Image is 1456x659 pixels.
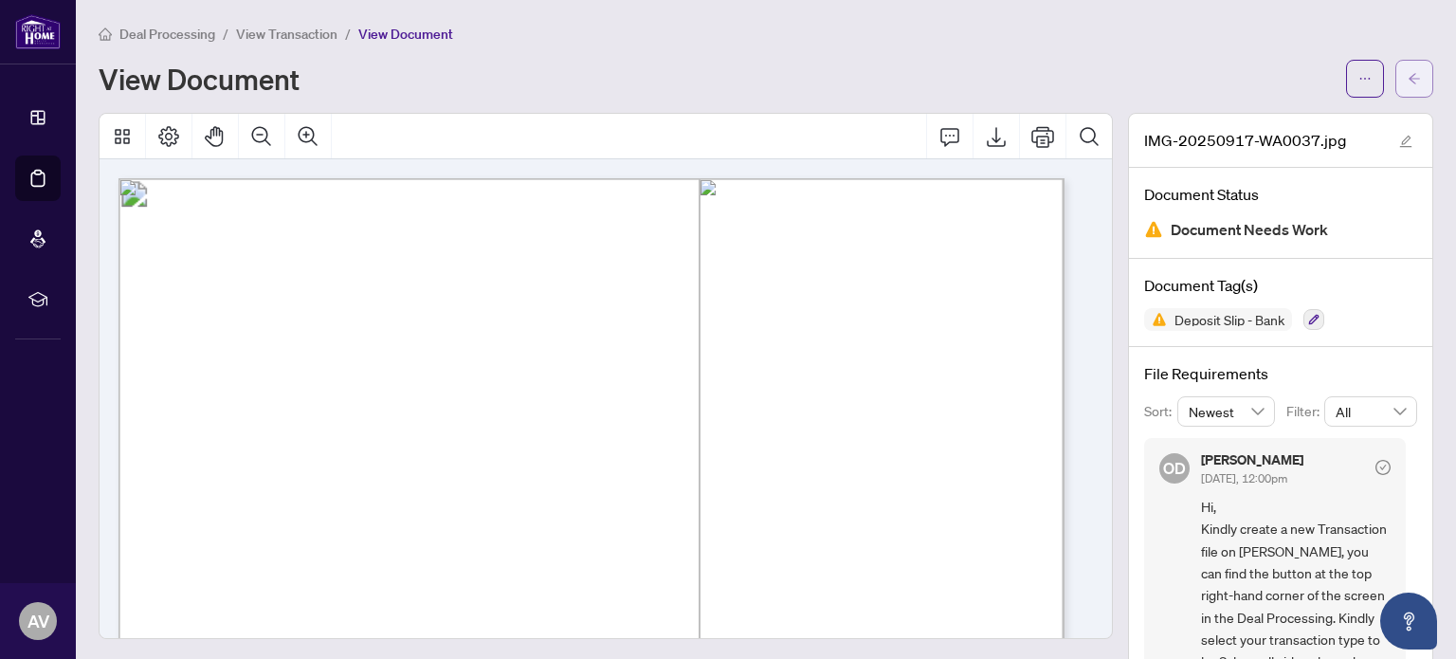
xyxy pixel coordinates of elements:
li: / [223,23,228,45]
button: Open asap [1380,593,1437,650]
span: home [99,27,112,41]
span: ellipsis [1358,72,1372,85]
span: View Document [358,26,453,43]
span: AV [27,608,49,634]
span: Newest [1189,397,1265,426]
span: [DATE], 12:00pm [1201,471,1287,485]
img: logo [15,14,61,49]
p: Sort: [1144,401,1177,422]
span: View Transaction [236,26,337,43]
span: Document Needs Work [1171,217,1328,243]
span: IMG-20250917-WA0037.jpg [1144,129,1346,152]
p: Filter: [1286,401,1324,422]
span: OD [1163,456,1186,481]
li: / [345,23,351,45]
h4: Document Status [1144,183,1417,206]
h4: File Requirements [1144,362,1417,385]
span: All [1336,397,1406,426]
span: Deposit Slip - Bank [1167,313,1292,326]
h4: Document Tag(s) [1144,274,1417,297]
h5: [PERSON_NAME] [1201,453,1303,467]
img: Status Icon [1144,308,1167,331]
span: edit [1399,135,1412,148]
h1: View Document [99,64,300,94]
span: arrow-left [1408,72,1421,85]
img: Document Status [1144,220,1163,239]
span: check-circle [1375,460,1391,475]
span: Deal Processing [119,26,215,43]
